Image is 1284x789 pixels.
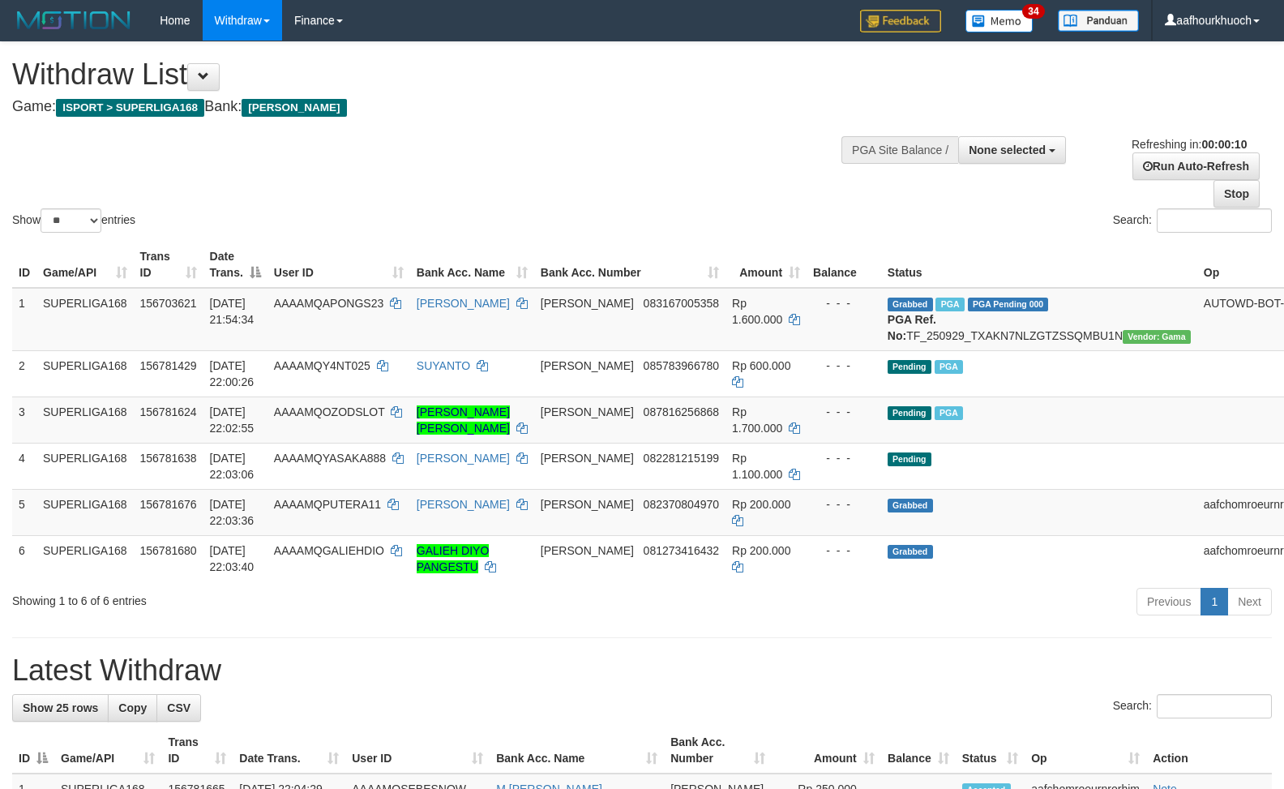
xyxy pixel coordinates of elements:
[12,694,109,722] a: Show 25 rows
[274,544,384,557] span: AAAAMQGALIEHDIO
[881,242,1197,288] th: Status
[140,498,197,511] span: 156781676
[156,694,201,722] a: CSV
[732,405,782,435] span: Rp 1.700.000
[541,297,634,310] span: [PERSON_NAME]
[210,359,255,388] span: [DATE] 22:00:26
[813,295,875,311] div: - - -
[541,452,634,465] span: [PERSON_NAME]
[888,452,931,466] span: Pending
[888,313,936,342] b: PGA Ref. No:
[417,544,489,573] a: GALIEH DIYO PANGESTU
[888,545,933,559] span: Grabbed
[813,496,875,512] div: - - -
[1132,152,1260,180] a: Run Auto-Refresh
[1201,588,1228,615] a: 1
[1157,694,1272,718] input: Search:
[534,242,725,288] th: Bank Acc. Number: activate to sort column ascending
[888,499,933,512] span: Grabbed
[644,544,719,557] span: Copy 081273416432 to clipboard
[140,544,197,557] span: 156781680
[1113,208,1272,233] label: Search:
[12,208,135,233] label: Show entries
[12,489,36,535] td: 5
[41,208,101,233] select: Showentries
[644,297,719,310] span: Copy 083167005358 to clipboard
[813,358,875,374] div: - - -
[813,404,875,420] div: - - -
[732,359,790,372] span: Rp 600.000
[54,727,161,774] th: Game/API: activate to sort column ascending
[36,350,134,397] td: SUPERLIGA168
[490,727,664,774] th: Bank Acc. Name: activate to sort column ascending
[417,498,510,511] a: [PERSON_NAME]
[134,242,203,288] th: Trans ID: activate to sort column ascending
[969,144,1046,157] span: None selected
[345,727,490,774] th: User ID: activate to sort column ascending
[167,701,190,714] span: CSV
[541,405,634,418] span: [PERSON_NAME]
[813,542,875,559] div: - - -
[36,397,134,443] td: SUPERLIGA168
[1113,694,1272,718] label: Search:
[233,727,345,774] th: Date Trans.: activate to sort column ascending
[140,359,197,372] span: 156781429
[274,405,385,418] span: AAAAMQOZODSLOT
[1022,4,1044,19] span: 34
[267,242,410,288] th: User ID: activate to sort column ascending
[140,452,197,465] span: 156781638
[56,99,204,117] span: ISPORT > SUPERLIGA168
[664,727,772,774] th: Bank Acc. Number: activate to sort column ascending
[1146,727,1272,774] th: Action
[12,8,135,32] img: MOTION_logo.png
[36,242,134,288] th: Game/API: activate to sort column ascending
[274,498,381,511] span: AAAAMQPUTERA11
[935,360,963,374] span: Marked by aafandaneth
[12,99,840,115] h4: Game: Bank:
[12,288,36,351] td: 1
[12,58,840,91] h1: Withdraw List
[12,535,36,581] td: 6
[410,242,534,288] th: Bank Acc. Name: activate to sort column ascending
[12,350,36,397] td: 2
[140,405,197,418] span: 156781624
[161,727,233,774] th: Trans ID: activate to sort column ascending
[725,242,807,288] th: Amount: activate to sort column ascending
[210,544,255,573] span: [DATE] 22:03:40
[118,701,147,714] span: Copy
[417,297,510,310] a: [PERSON_NAME]
[732,297,782,326] span: Rp 1.600.000
[1058,10,1139,32] img: panduan.png
[888,360,931,374] span: Pending
[888,298,933,311] span: Grabbed
[12,586,523,609] div: Showing 1 to 6 of 6 entries
[23,701,98,714] span: Show 25 rows
[36,489,134,535] td: SUPERLIGA168
[935,406,963,420] span: Marked by aafandaneth
[108,694,157,722] a: Copy
[1132,138,1247,151] span: Refreshing in:
[274,359,370,372] span: AAAAMQY4NT025
[12,443,36,489] td: 4
[1157,208,1272,233] input: Search:
[541,544,634,557] span: [PERSON_NAME]
[1025,727,1146,774] th: Op: activate to sort column ascending
[210,452,255,481] span: [DATE] 22:03:06
[732,544,790,557] span: Rp 200.000
[36,443,134,489] td: SUPERLIGA168
[12,727,54,774] th: ID: activate to sort column descending
[644,405,719,418] span: Copy 087816256868 to clipboard
[36,288,134,351] td: SUPERLIGA168
[12,654,1272,687] h1: Latest Withdraw
[210,405,255,435] span: [DATE] 22:02:55
[541,359,634,372] span: [PERSON_NAME]
[881,288,1197,351] td: TF_250929_TXAKN7NLZGTZSSQMBU1N
[772,727,881,774] th: Amount: activate to sort column ascending
[1213,180,1260,208] a: Stop
[644,498,719,511] span: Copy 082370804970 to clipboard
[968,298,1049,311] span: PGA Pending
[841,136,958,164] div: PGA Site Balance /
[881,727,956,774] th: Balance: activate to sort column ascending
[1201,138,1247,151] strong: 00:00:10
[274,297,383,310] span: AAAAMQAPONGS23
